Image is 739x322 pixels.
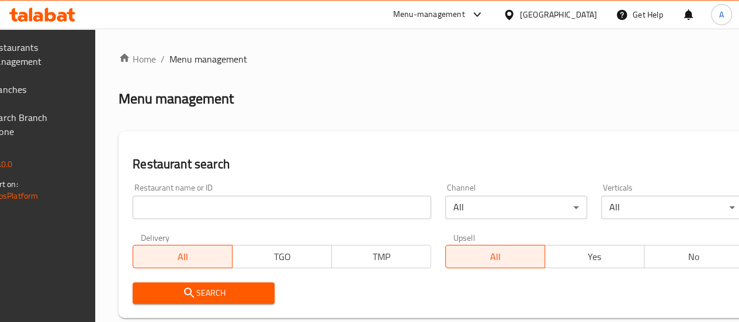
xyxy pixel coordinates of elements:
button: TMP [331,245,431,268]
div: [GEOGRAPHIC_DATA] [520,8,597,21]
input: Search for restaurant name or ID.. [133,196,431,219]
div: All [445,196,587,219]
span: TMP [336,248,426,265]
button: TGO [232,245,332,268]
span: A [719,8,724,21]
span: Yes [550,248,640,265]
span: Menu management [169,52,247,66]
div: Menu-management [393,8,465,22]
span: TGO [237,248,327,265]
span: Search [142,286,265,300]
span: No [649,248,739,265]
button: All [133,245,233,268]
label: Upsell [453,233,475,241]
li: / [161,52,165,66]
a: Home [119,52,156,66]
span: All [450,248,540,265]
button: All [445,245,545,268]
button: Yes [544,245,644,268]
h2: Menu management [119,89,234,108]
label: Delivery [141,233,170,241]
span: All [138,248,228,265]
button: Search [133,282,275,304]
